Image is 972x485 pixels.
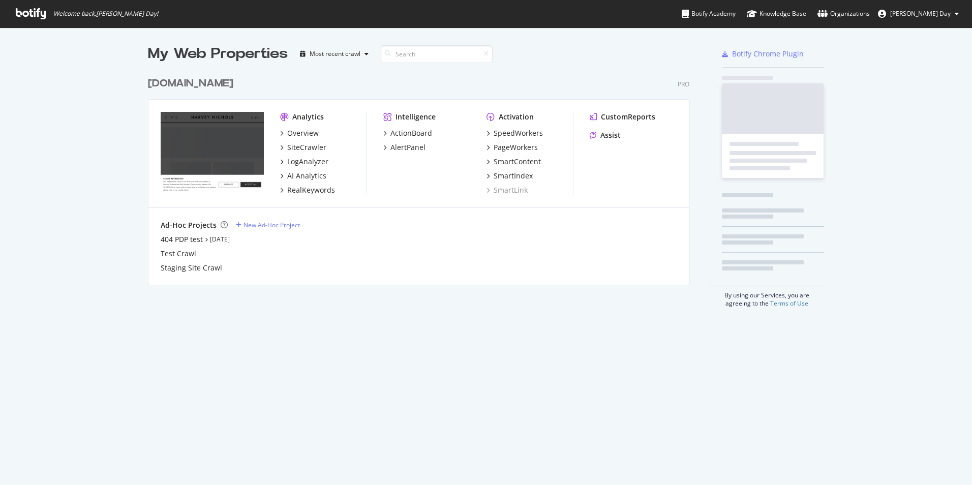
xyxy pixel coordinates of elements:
[487,128,543,138] a: SpeedWorkers
[590,130,621,140] a: Assist
[381,45,493,63] input: Search
[244,221,300,229] div: New Ad-Hoc Project
[280,185,335,195] a: RealKeywords
[390,142,426,153] div: AlertPanel
[590,112,655,122] a: CustomReports
[601,112,655,122] div: CustomReports
[678,80,689,88] div: Pro
[280,128,319,138] a: Overview
[280,171,326,181] a: AI Analytics
[682,9,736,19] div: Botify Academy
[287,185,335,195] div: RealKeywords
[890,9,951,18] span: Hattie Day
[390,128,432,138] div: ActionBoard
[870,6,967,22] button: [PERSON_NAME] Day
[487,171,533,181] a: SmartIndex
[161,220,217,230] div: Ad-Hoc Projects
[487,185,528,195] a: SmartLink
[494,128,543,138] div: SpeedWorkers
[310,51,360,57] div: Most recent crawl
[494,142,538,153] div: PageWorkers
[383,142,426,153] a: AlertPanel
[287,171,326,181] div: AI Analytics
[148,76,237,91] a: [DOMAIN_NAME]
[236,221,300,229] a: New Ad-Hoc Project
[280,157,328,167] a: LogAnalyzer
[210,235,230,244] a: [DATE]
[600,130,621,140] div: Assist
[287,128,319,138] div: Overview
[494,157,541,167] div: SmartContent
[161,249,196,259] a: Test Crawl
[722,49,804,59] a: Botify Chrome Plugin
[383,128,432,138] a: ActionBoard
[161,112,264,194] img: www.harveynichols.com
[487,157,541,167] a: SmartContent
[487,142,538,153] a: PageWorkers
[280,142,326,153] a: SiteCrawler
[292,112,324,122] div: Analytics
[396,112,436,122] div: Intelligence
[287,157,328,167] div: LogAnalyzer
[287,142,326,153] div: SiteCrawler
[499,112,534,122] div: Activation
[53,10,158,18] span: Welcome back, [PERSON_NAME] Day !
[709,286,824,308] div: By using our Services, you are agreeing to the
[296,46,373,62] button: Most recent crawl
[494,171,533,181] div: SmartIndex
[148,44,288,64] div: My Web Properties
[747,9,806,19] div: Knowledge Base
[817,9,870,19] div: Organizations
[161,234,203,245] a: 404 PDP test
[161,263,222,273] a: Staging Site Crawl
[732,49,804,59] div: Botify Chrome Plugin
[770,299,808,308] a: Terms of Use
[148,64,697,285] div: grid
[148,76,233,91] div: [DOMAIN_NAME]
